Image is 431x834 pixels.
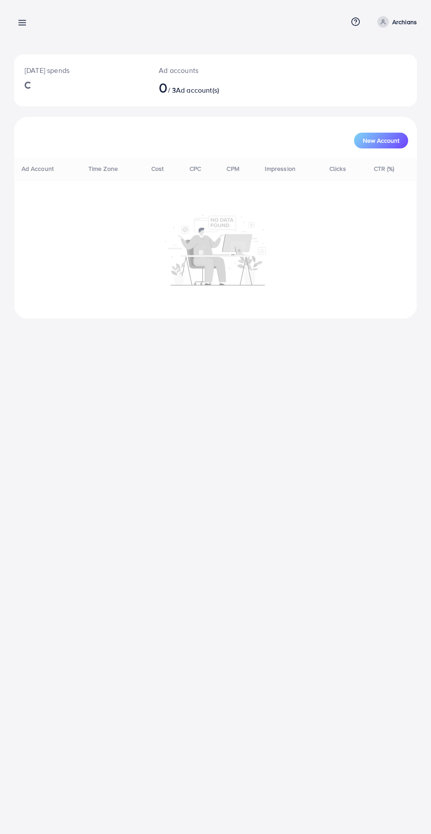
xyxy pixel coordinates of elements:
[374,16,417,28] a: Archians
[354,133,408,148] button: New Account
[159,79,238,96] h2: / 3
[392,17,417,27] p: Archians
[176,85,219,95] span: Ad account(s)
[159,65,238,76] p: Ad accounts
[363,137,399,144] span: New Account
[159,77,168,97] span: 0
[25,65,138,76] p: [DATE] spends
